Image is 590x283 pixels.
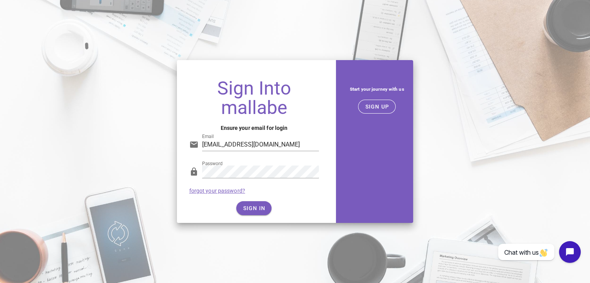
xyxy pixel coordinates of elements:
[347,85,407,93] h5: Start your journey with us
[358,100,396,114] button: SIGN UP
[365,104,389,110] span: SIGN UP
[189,124,319,132] h4: Ensure your email for login
[242,205,265,211] span: SIGN IN
[236,201,272,215] button: SIGN IN
[202,134,214,140] label: Email
[202,161,223,167] label: Password
[189,188,245,194] a: forgot your password?
[189,79,319,117] h1: Sign Into mallabe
